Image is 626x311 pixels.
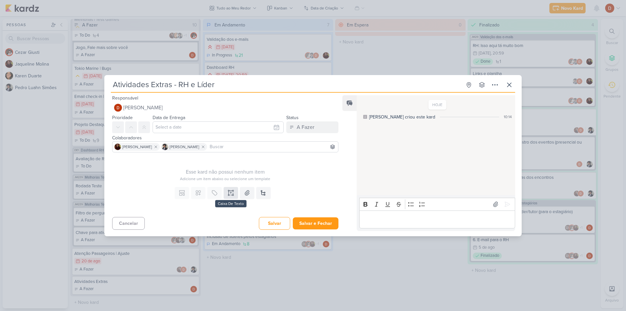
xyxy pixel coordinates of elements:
[112,176,338,182] div: Adicione um item abaixo ou selecione um template
[112,217,145,230] button: Cancelar
[297,123,314,131] div: A Fazer
[153,115,185,120] label: Data de Entrega
[286,115,299,120] label: Status
[112,102,338,114] button: [PERSON_NAME]
[259,217,290,230] button: Salvar
[293,217,338,229] button: Salvar e Fechar
[153,121,284,133] input: Select a date
[369,114,435,120] div: [PERSON_NAME] criou este kard
[286,121,338,133] button: A Fazer
[359,198,515,210] div: Editor toolbar
[359,210,515,228] div: Editor editing area: main
[504,114,512,120] div: 10:14
[112,168,338,176] div: Esse kard não possui nenhum item
[111,79,462,91] input: Kard Sem Título
[112,134,338,141] div: Colaboradores
[112,95,138,101] label: Responsável
[114,104,122,112] img: Davi Elias Teixeira
[112,115,133,120] label: Prioridade
[170,144,199,150] span: [PERSON_NAME]
[162,144,168,150] img: Pedro Luahn Simões
[114,144,121,150] img: Jaqueline Molina
[123,104,163,112] span: [PERSON_NAME]
[208,143,337,151] input: Buscar
[122,144,152,150] span: [PERSON_NAME]
[215,200,246,207] div: Caixa De Texto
